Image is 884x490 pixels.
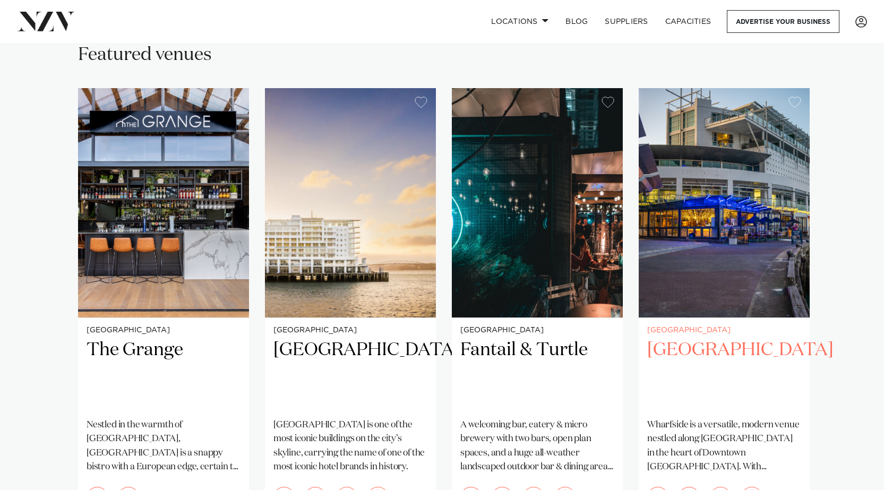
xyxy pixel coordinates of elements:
[273,338,427,410] h2: [GEOGRAPHIC_DATA]
[727,10,839,33] a: Advertise your business
[483,10,557,33] a: Locations
[460,326,614,334] small: [GEOGRAPHIC_DATA]
[647,326,801,334] small: [GEOGRAPHIC_DATA]
[17,12,75,31] img: nzv-logo.png
[557,10,596,33] a: BLOG
[460,338,614,410] h2: Fantail & Turtle
[87,326,241,334] small: [GEOGRAPHIC_DATA]
[647,338,801,410] h2: [GEOGRAPHIC_DATA]
[273,418,427,474] p: [GEOGRAPHIC_DATA] is one of the most iconic buildings on the city’s skyline, carrying the name of...
[87,418,241,474] p: Nestled in the warmth of [GEOGRAPHIC_DATA], [GEOGRAPHIC_DATA] is a snappy bistro with a European ...
[647,418,801,474] p: Wharfside is a versatile, modern venue nestled along [GEOGRAPHIC_DATA] in the heart of Downtown [...
[657,10,720,33] a: Capacities
[87,338,241,410] h2: The Grange
[460,418,614,474] p: A welcoming bar, eatery & micro brewery with two bars, open plan spaces, and a huge all-weather l...
[596,10,656,33] a: SUPPLIERS
[273,326,427,334] small: [GEOGRAPHIC_DATA]
[78,43,212,67] h2: Featured venues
